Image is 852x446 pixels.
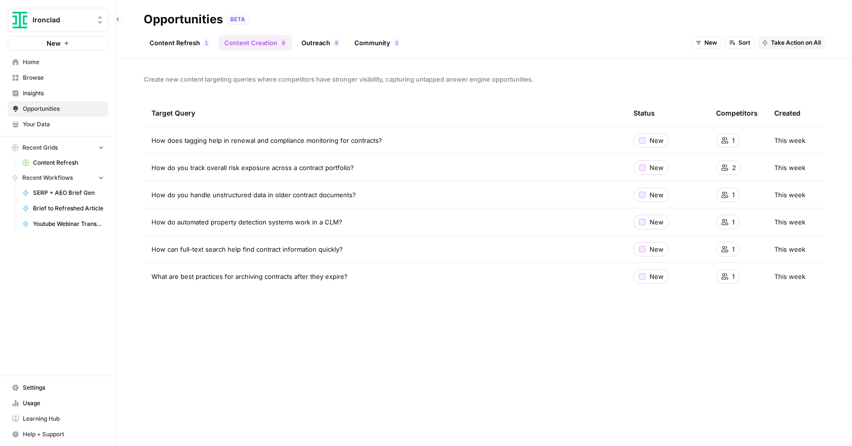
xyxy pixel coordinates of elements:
span: 1 [732,190,735,200]
a: Usage [8,395,108,411]
a: Home [8,54,108,70]
div: 1 [204,39,209,47]
button: Recent Workflows [8,171,108,185]
span: Recent Grids [22,143,58,152]
span: New [650,190,664,200]
span: Brief to Refreshed Article [33,204,104,213]
button: Take Action on All [758,36,825,49]
div: Status [634,100,655,126]
span: Take Action on All [771,38,821,47]
span: 1 [732,217,735,227]
div: 9 [334,39,339,47]
button: New [8,36,108,51]
span: Settings [23,383,104,392]
span: Content Refresh [33,158,104,167]
span: Opportunities [23,104,104,113]
span: Recent Workflows [22,173,73,182]
span: This week [774,244,805,254]
span: How does tagging help in renewal and compliance monitoring for contracts? [151,136,382,145]
a: Brief to Refreshed Article [18,201,108,216]
button: Sort [725,36,754,49]
div: 2 [394,39,399,47]
a: Content Creation6 [218,35,292,51]
span: SERP + AEO Brief Gen [33,189,104,197]
span: 1 [205,39,208,47]
span: New [704,38,717,47]
span: How do automated property detection systems work in a CLM? [151,217,342,227]
span: 2 [395,39,398,47]
div: BETA [227,15,249,24]
span: New [650,244,664,254]
a: Your Data [8,117,108,132]
span: How can full-text search help find contract information quickly? [151,244,343,254]
div: Competitors [716,100,758,126]
span: New [650,272,664,281]
span: New [47,38,61,48]
span: Your Data [23,120,104,129]
span: This week [774,272,805,281]
a: Content Refresh1 [144,35,215,51]
span: 2 [732,163,736,172]
a: SERP + AEO Brief Gen [18,185,108,201]
span: This week [774,217,805,227]
span: 1 [732,136,735,145]
span: Sort [738,38,750,47]
a: Learning Hub [8,411,108,427]
a: Outreach9 [296,35,345,51]
span: New [650,163,664,172]
a: Community2 [349,35,405,51]
button: Help + Support [8,427,108,442]
a: Opportunities [8,101,108,117]
div: Target Query [151,100,618,126]
span: 1 [732,272,735,281]
span: 6 [282,39,285,47]
span: Youtube Webinar Transcription [33,220,104,228]
div: 6 [281,39,286,47]
div: Opportunities [144,12,223,27]
img: Ironclad Logo [11,11,29,29]
span: This week [774,163,805,172]
span: What are best practices for archiving contracts after they expire? [151,272,348,281]
a: Browse [8,70,108,86]
span: Help + Support [23,430,104,439]
button: New [691,36,721,49]
a: Insights [8,86,108,101]
span: 9 [335,39,338,47]
a: Youtube Webinar Transcription [18,216,108,232]
span: This week [774,136,805,145]
span: Learning Hub [23,414,104,423]
span: How do you handle unstructured data in older contract documents? [151,190,356,200]
span: 1 [732,244,735,254]
div: Created [774,100,801,126]
span: New [650,136,664,145]
span: Create new content targeting queries where competitors have stronger visibility, capturing untapp... [144,74,825,84]
span: This week [774,190,805,200]
span: Insights [23,89,104,98]
span: Ironclad [33,15,91,25]
a: Content Refresh [18,155,108,171]
span: Usage [23,399,104,408]
span: New [650,217,664,227]
span: How do you track overall risk exposure across a contract portfolio? [151,163,354,172]
span: Home [23,58,104,67]
button: Recent Grids [8,140,108,155]
a: Settings [8,380,108,395]
span: Browse [23,73,104,82]
button: Workspace: Ironclad [8,8,108,32]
